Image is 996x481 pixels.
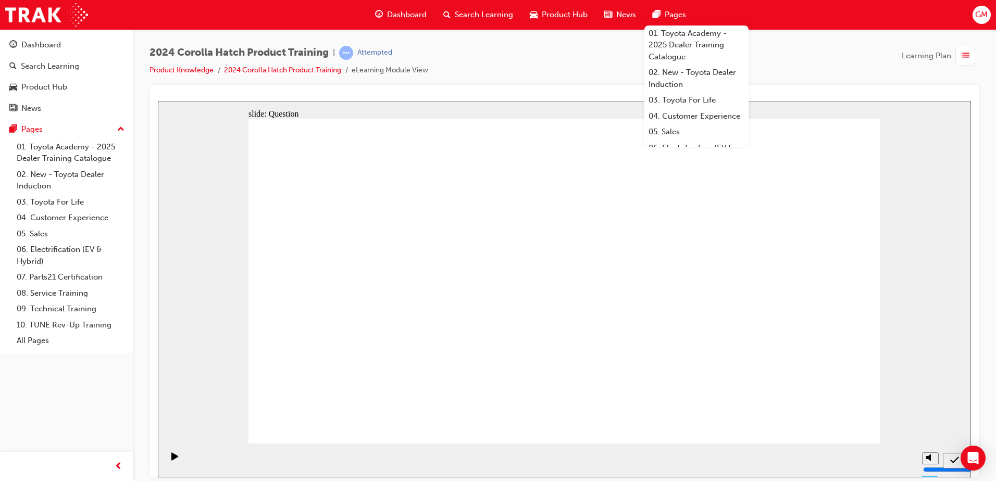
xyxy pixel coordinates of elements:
a: 05. Sales [13,226,129,242]
li: eLearning Module View [352,65,428,77]
a: All Pages [13,333,129,349]
span: News [616,9,636,21]
div: Product Hub [21,81,67,93]
span: search-icon [9,62,17,71]
span: news-icon [9,104,17,113]
a: search-iconSearch Learning [435,4,521,26]
button: DashboardSearch LearningProduct HubNews [4,33,129,120]
button: Pages [4,120,129,139]
a: 06. Electrification (EV & Hybrid) [644,140,749,168]
span: car-icon [530,8,538,21]
span: Dashboard [387,9,427,21]
span: Search Learning [455,9,513,21]
div: Pages [21,123,43,135]
span: car-icon [9,83,17,92]
a: News [4,99,129,118]
a: 06. Electrification (EV & Hybrid) [13,242,129,269]
button: Learning Plan [902,46,979,66]
div: Attempted [357,48,392,58]
span: up-icon [117,123,124,136]
span: GM [975,9,988,21]
a: 2024 Corolla Hatch Product Training [224,66,341,74]
button: Submit (Ctrl+Alt+S) [785,351,808,367]
span: search-icon [443,8,451,21]
a: 01. Toyota Academy - 2025 Dealer Training Catalogue [13,139,129,167]
a: 01. Toyota Academy - 2025 Dealer Training Catalogue [644,26,749,65]
button: Mute (Ctrl+Alt+M) [764,351,781,363]
a: 05. Sales [644,124,749,140]
span: list-icon [962,49,969,62]
div: playback controls [5,342,23,376]
button: GM [973,6,991,24]
span: guage-icon [9,41,17,50]
a: Product Knowledge [150,66,214,74]
span: pages-icon [9,125,17,134]
input: volume [765,364,832,372]
div: Open Intercom Messenger [961,446,986,471]
span: learningRecordVerb_ATTEMPT-icon [339,46,353,60]
a: Search Learning [4,57,129,76]
span: prev-icon [115,460,122,473]
a: 02. New - Toyota Dealer Induction [644,65,749,92]
a: Product Hub [4,78,129,97]
span: pages-icon [653,8,661,21]
div: Dashboard [21,39,61,51]
span: news-icon [604,8,612,21]
a: guage-iconDashboard [367,4,435,26]
a: 04. Customer Experience [13,210,129,226]
nav: slide navigation [785,342,808,376]
a: 02. New - Toyota Dealer Induction [13,167,129,194]
a: 10. TUNE Rev-Up Training [13,317,129,333]
button: Play (Ctrl+Alt+P) [5,350,23,368]
a: 04. Customer Experience [644,108,749,124]
a: news-iconNews [596,4,644,26]
a: 09. Technical Training [13,301,129,317]
span: | [333,47,335,59]
a: 03. Toyota For Life [644,92,749,108]
span: Learning Plan [902,50,951,62]
div: Search Learning [21,60,79,72]
a: car-iconProduct Hub [521,4,596,26]
span: Product Hub [542,9,588,21]
a: 08. Service Training [13,285,129,301]
span: guage-icon [375,8,383,21]
a: 03. Toyota For Life [13,194,129,210]
a: pages-iconPages [644,4,694,26]
span: Pages [665,9,686,21]
div: News [21,103,41,115]
a: 07. Parts21 Certification [13,269,129,285]
span: 2024 Corolla Hatch Product Training [150,47,329,59]
img: Trak [5,3,88,27]
a: Dashboard [4,35,129,55]
div: misc controls [759,342,780,376]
